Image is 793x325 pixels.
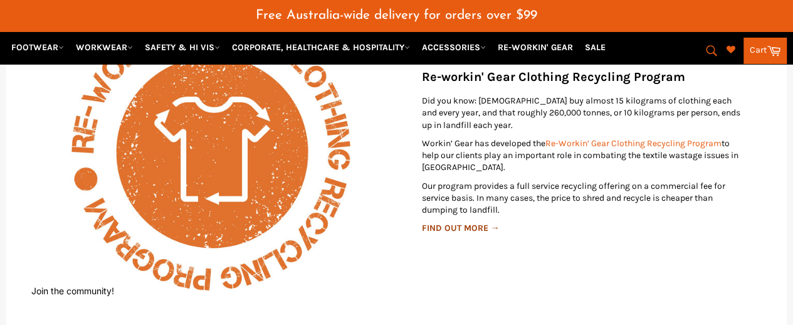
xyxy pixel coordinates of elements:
a: ACCESSORIES [417,36,491,58]
p: Workin’ Gear has developed the to help our clients play an important role in combating the textil... [422,137,743,174]
a: Re-Workin’ Gear Clothing Recycling Program [545,138,722,149]
a: SAFETY & HI VIS [140,36,225,58]
a: FIND OUT MORE → [422,223,500,233]
a: FOOTWEAR [6,36,69,58]
a: RE-WORKIN' GEAR [493,36,578,58]
span: Free Australia-wide delivery for orders over $99 [256,9,537,22]
a: Cart [743,38,787,64]
p: Our program provides a full service recycling offering on a commercial fee for service basis. In ... [422,180,743,216]
button: Join the community! [31,285,114,296]
a: SALE [580,36,611,58]
a: WORKWEAR [71,36,138,58]
p: Re-workin' Gear Clothing Recycling Program [422,68,743,86]
a: CORPORATE, HEALTHCARE & HOSPITALITY [227,36,415,58]
p: Did you know: [DEMOGRAPHIC_DATA] buy almost 15 kilograms of clothing each and every year, and tha... [422,95,743,131]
